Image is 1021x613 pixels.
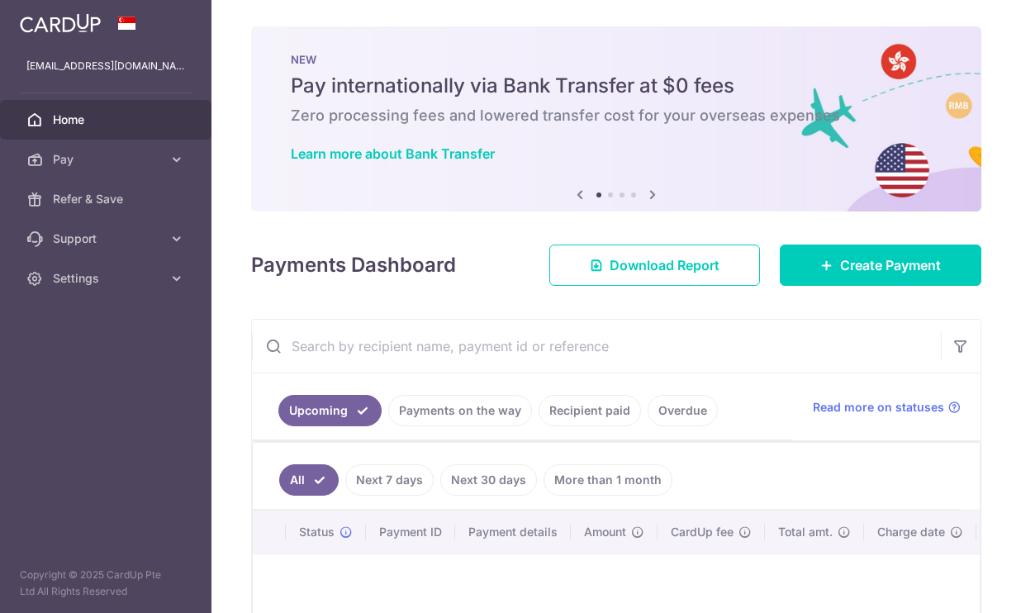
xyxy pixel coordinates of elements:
[20,13,101,33] img: CardUp
[251,250,456,280] h4: Payments Dashboard
[53,230,162,247] span: Support
[53,270,162,287] span: Settings
[840,255,941,275] span: Create Payment
[53,112,162,128] span: Home
[671,524,734,540] span: CardUp fee
[26,58,185,74] p: [EMAIL_ADDRESS][DOMAIN_NAME]
[252,320,941,373] input: Search by recipient name, payment id or reference
[440,464,537,496] a: Next 30 days
[53,191,162,207] span: Refer & Save
[584,524,626,540] span: Amount
[544,464,672,496] a: More than 1 month
[813,399,961,416] a: Read more on statuses
[813,399,944,416] span: Read more on statuses
[291,106,942,126] h6: Zero processing fees and lowered transfer cost for your overseas expenses
[539,395,641,426] a: Recipient paid
[549,245,760,286] a: Download Report
[877,524,945,540] span: Charge date
[366,511,455,554] th: Payment ID
[610,255,719,275] span: Download Report
[278,395,382,426] a: Upcoming
[455,511,571,554] th: Payment details
[345,464,434,496] a: Next 7 days
[291,73,942,99] h5: Pay internationally via Bank Transfer at $0 fees
[648,395,718,426] a: Overdue
[251,26,981,211] img: Bank transfer banner
[291,145,495,162] a: Learn more about Bank Transfer
[780,245,981,286] a: Create Payment
[778,524,833,540] span: Total amt.
[53,151,162,168] span: Pay
[279,464,339,496] a: All
[291,53,942,66] p: NEW
[388,395,532,426] a: Payments on the way
[299,524,335,540] span: Status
